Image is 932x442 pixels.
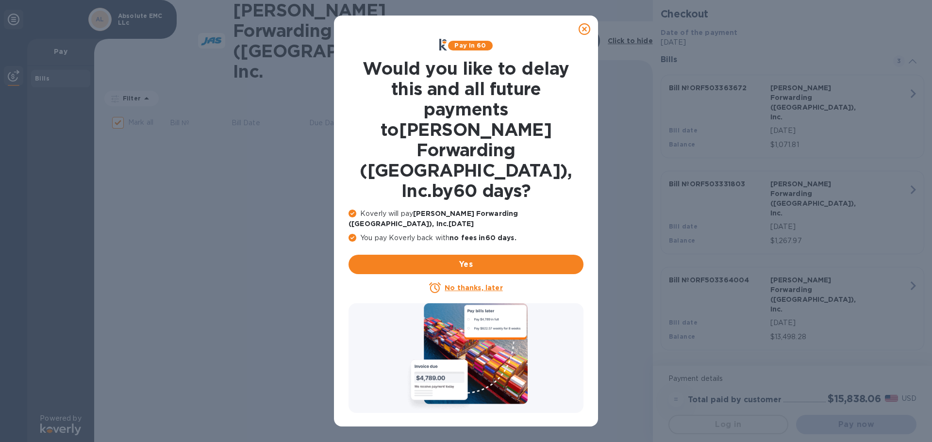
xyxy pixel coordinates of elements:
p: You pay Koverly back with [349,233,583,243]
h1: Would you like to delay this and all future payments to [PERSON_NAME] Forwarding ([GEOGRAPHIC_DAT... [349,58,583,201]
u: No thanks, later [445,284,502,292]
span: Yes [356,259,576,270]
b: no fees in 60 days . [449,234,516,242]
b: [PERSON_NAME] Forwarding ([GEOGRAPHIC_DATA]), Inc. [DATE] [349,210,518,228]
button: Yes [349,255,583,274]
p: Koverly will pay [349,209,583,229]
b: Pay in 60 [454,42,486,49]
